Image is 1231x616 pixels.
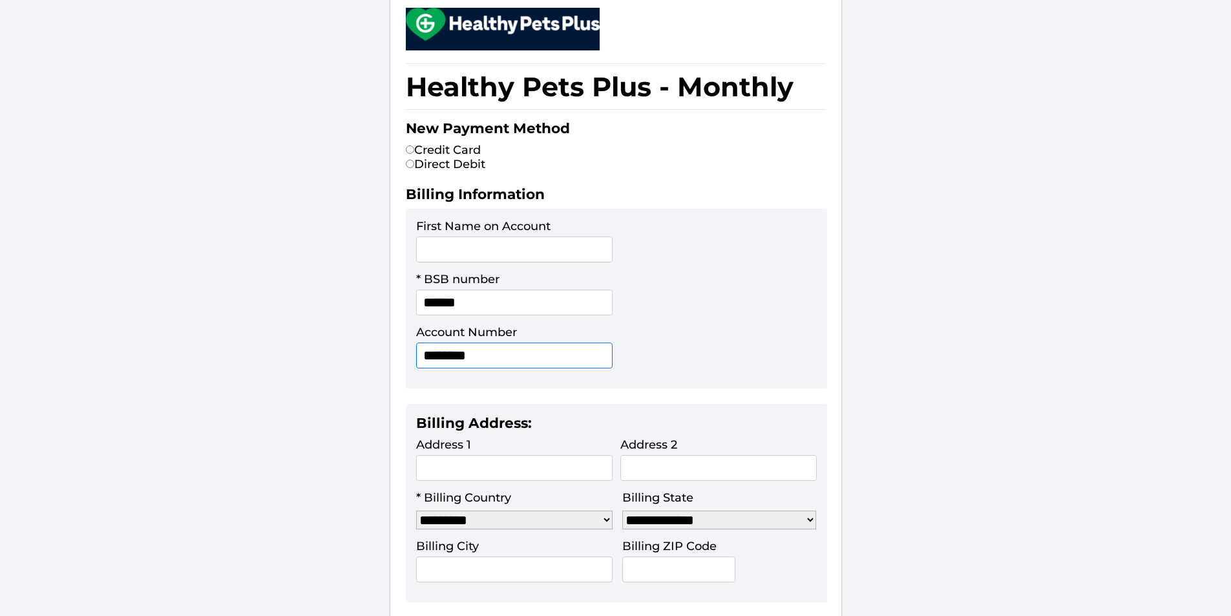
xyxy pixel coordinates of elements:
[416,325,517,339] label: Account Number
[416,414,817,438] h2: Billing Address:
[406,145,414,154] input: Credit Card
[406,63,826,110] h1: Healthy Pets Plus - Monthly
[406,120,826,143] h2: New Payment Method
[622,539,717,553] label: Billing ZIP Code
[416,438,471,452] label: Address 1
[406,186,826,209] h2: Billing Information
[416,219,551,233] label: First Name on Account
[406,160,414,168] input: Direct Debit
[620,438,677,452] label: Address 2
[406,157,485,171] label: Direct Debit
[416,272,500,286] label: * BSB number
[622,491,693,505] label: Billing State
[406,8,600,41] img: small.png
[416,491,511,505] label: * Billing Country
[416,539,479,553] label: Billing City
[406,143,481,157] label: Credit Card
